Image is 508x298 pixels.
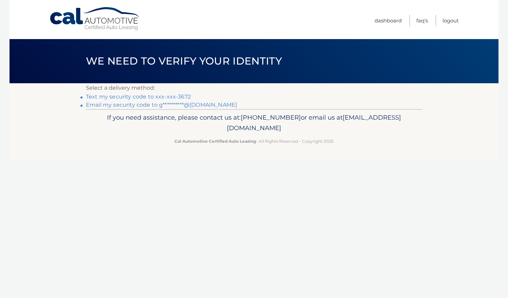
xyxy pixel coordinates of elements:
[442,15,459,26] a: Logout
[86,93,191,100] a: Text my security code to xxx-xxx-3672
[86,83,422,93] p: Select a delivery method:
[416,15,428,26] a: FAQ's
[90,138,418,145] p: - All Rights Reserved - Copyright 2025
[375,15,402,26] a: Dashboard
[86,55,282,67] span: We need to verify your identity
[49,7,141,31] a: Cal Automotive
[90,112,418,134] p: If you need assistance, please contact us at: or email us at
[175,139,256,144] strong: Cal Automotive Certified Auto Leasing
[241,113,301,121] span: [PHONE_NUMBER]
[86,102,237,108] a: Email my security code to g**********@[DOMAIN_NAME]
